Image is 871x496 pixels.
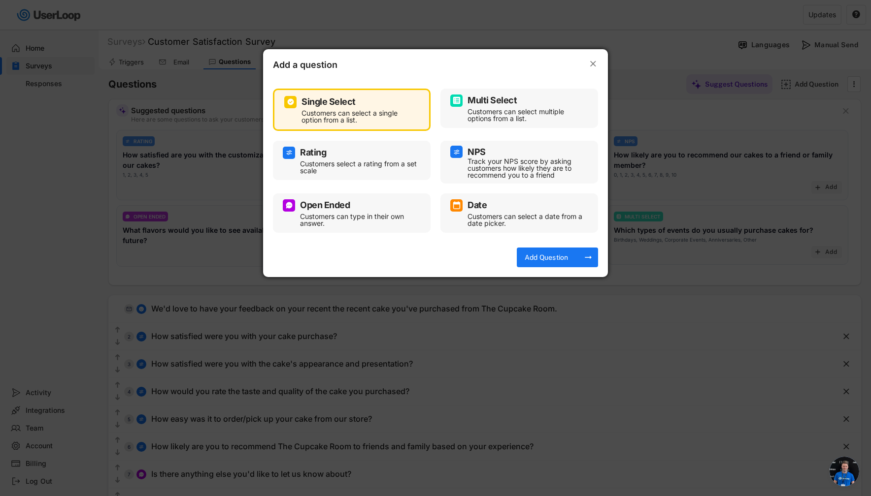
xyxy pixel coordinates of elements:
[830,457,859,486] div: Open chat
[300,201,350,210] div: Open Ended
[301,97,356,106] div: Single Select
[285,149,293,156] img: AdjustIcon.svg
[285,201,293,209] img: ConversationMinor.svg
[300,160,418,174] div: Customers select a rating from a set scale
[468,213,586,227] div: Customers can select a date from a date picker.
[468,158,586,179] div: Track your NPS score by asking customers how likely they are to recommend you to a friend
[273,59,371,74] div: Add a question
[453,148,461,156] img: AdjustIcon.svg
[583,252,593,262] button: arrow_right_alt
[301,110,417,124] div: Customers can select a single option from a list.
[468,108,586,122] div: Customers can select multiple options from a list.
[590,59,596,69] text: 
[453,96,461,104] img: ListMajor.svg
[468,148,486,156] div: NPS
[588,59,598,69] button: 
[468,96,517,105] div: Multi Select
[453,201,461,209] img: CalendarMajor.svg
[300,213,418,227] div: Customers can type in their own answer.
[300,148,326,157] div: Rating
[522,253,571,262] div: Add Question
[287,98,295,106] img: CircleTickMinorWhite.svg
[468,201,487,210] div: Date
